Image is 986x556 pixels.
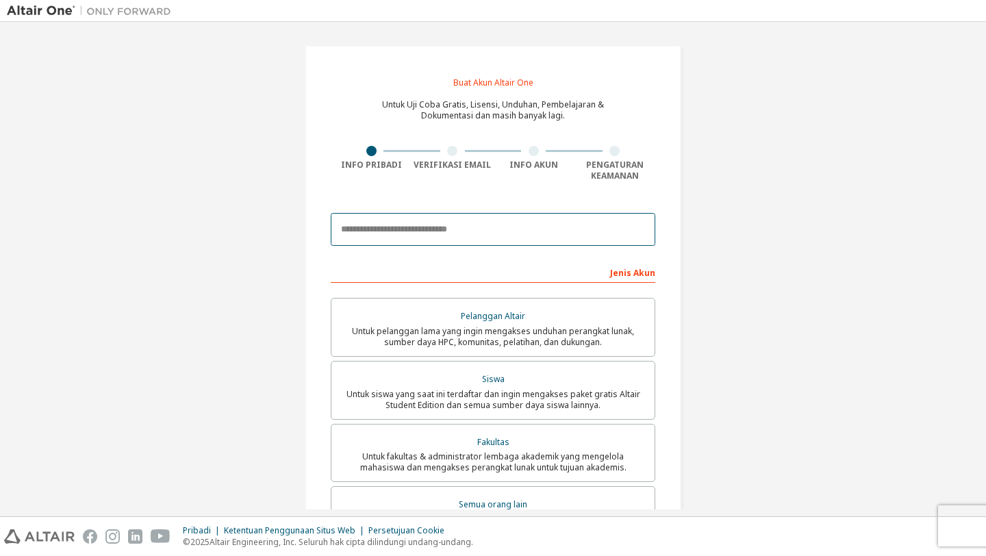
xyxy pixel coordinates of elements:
[360,451,627,473] font: Untuk fakultas & administrator lembaga akademik yang mengelola mahasiswa dan mengakses perangkat ...
[461,310,525,322] font: Pelanggan Altair
[105,529,120,544] img: instagram.svg
[346,388,640,411] font: Untuk siswa yang saat ini terdaftar dan ingin mengakses paket gratis Altair Student Edition dan s...
[128,529,142,544] img: linkedin.svg
[183,536,190,548] font: ©
[421,110,565,121] font: Dokumentasi dan masih banyak lagi.
[210,536,473,548] font: Altair Engineering, Inc. Seluruh hak cipta dilindungi undang-undang.
[7,4,178,18] img: Altair Satu
[368,525,444,536] font: Persetujuan Cookie
[4,529,75,544] img: altair_logo.svg
[453,77,533,88] font: Buat Akun Altair One
[224,525,355,536] font: Ketentuan Penggunaan Situs Web
[477,436,509,448] font: Fakultas
[509,159,558,170] font: Info Akun
[414,159,491,170] font: Verifikasi Email
[382,99,604,110] font: Untuk Uji Coba Gratis, Lisensi, Unduhan, Pembelajaran &
[183,525,211,536] font: Pribadi
[190,536,210,548] font: 2025
[586,159,644,181] font: Pengaturan Keamanan
[341,159,402,170] font: Info Pribadi
[459,498,527,510] font: Semua orang lain
[352,325,634,348] font: Untuk pelanggan lama yang ingin mengakses unduhan perangkat lunak, sumber daya HPC, komunitas, pe...
[151,529,170,544] img: youtube.svg
[83,529,97,544] img: facebook.svg
[610,267,655,279] font: Jenis Akun
[482,373,505,385] font: Siswa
